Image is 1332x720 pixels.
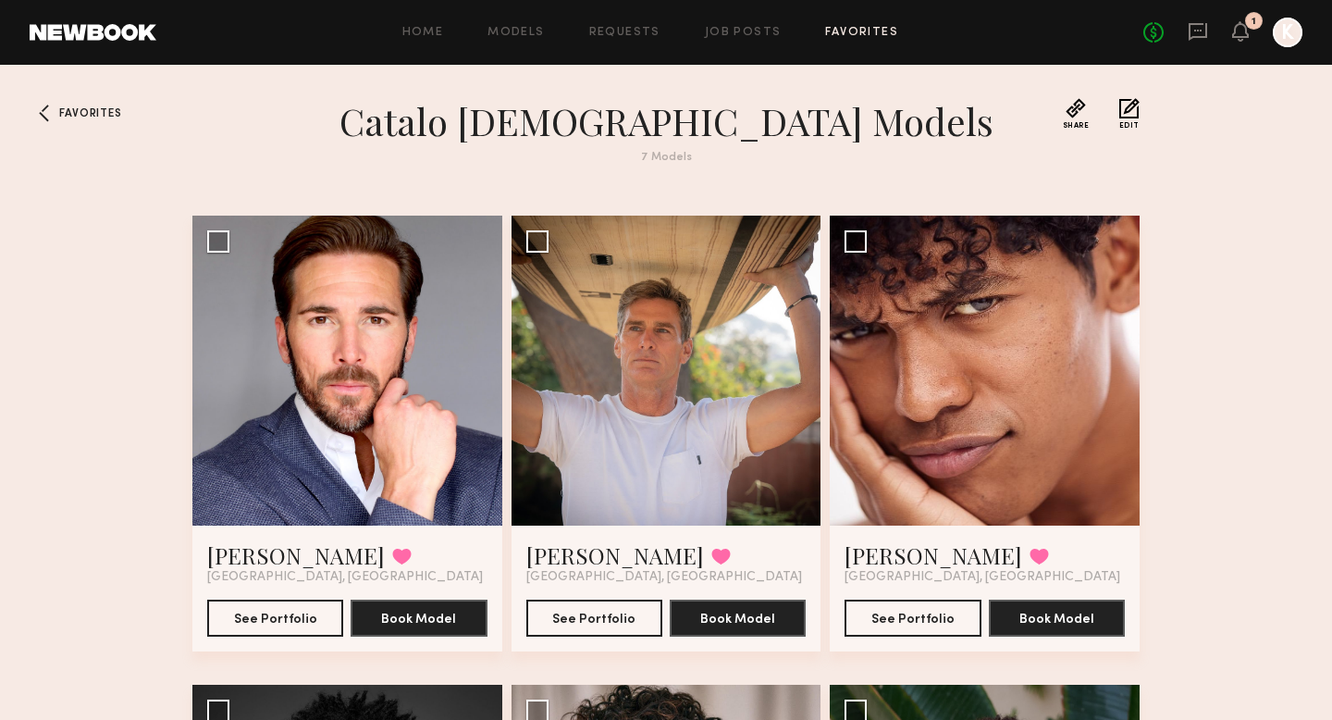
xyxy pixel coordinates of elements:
button: Book Model [670,600,806,637]
div: 7 Models [333,152,999,164]
a: Models [487,27,544,39]
a: Job Posts [705,27,782,39]
a: Book Model [670,610,806,626]
a: [PERSON_NAME] [207,540,385,570]
h1: Catalo [DEMOGRAPHIC_DATA] Models [333,98,999,144]
a: K [1273,18,1302,47]
span: Favorites [59,108,121,119]
button: Share [1063,98,1090,130]
a: Book Model [351,610,487,626]
a: [PERSON_NAME] [526,540,704,570]
a: Home [402,27,444,39]
button: Edit [1119,98,1140,130]
button: Book Model [989,600,1125,637]
span: [GEOGRAPHIC_DATA], [GEOGRAPHIC_DATA] [207,570,483,585]
button: See Portfolio [845,600,980,637]
button: See Portfolio [207,600,343,637]
a: Favorites [30,98,59,128]
span: Share [1063,122,1090,130]
a: Requests [589,27,660,39]
a: Favorites [825,27,898,39]
span: [GEOGRAPHIC_DATA], [GEOGRAPHIC_DATA] [845,570,1120,585]
span: Edit [1119,122,1140,130]
a: Book Model [989,610,1125,626]
span: [GEOGRAPHIC_DATA], [GEOGRAPHIC_DATA] [526,570,802,585]
button: See Portfolio [526,600,662,637]
button: Book Model [351,600,487,637]
div: 1 [1252,17,1256,27]
a: [PERSON_NAME] [845,540,1022,570]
